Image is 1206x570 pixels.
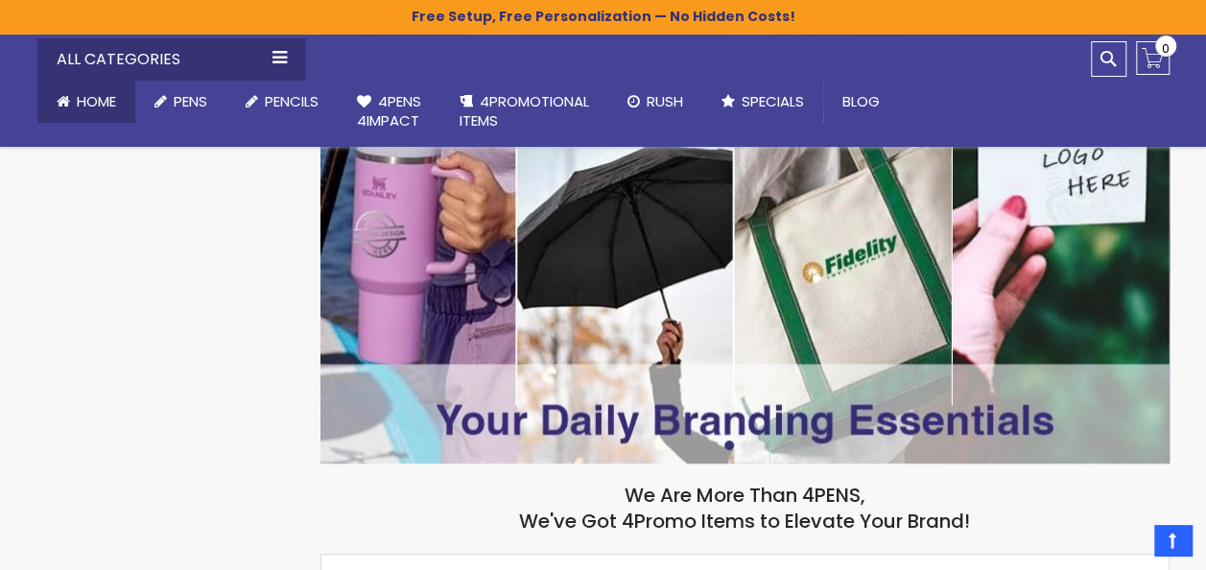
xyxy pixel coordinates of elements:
span: Specials [742,91,804,111]
a: Home [37,81,135,123]
span: Pens [174,91,207,111]
span: Home [77,91,116,111]
a: Pencils [226,81,338,123]
span: 4PROMOTIONAL ITEMS [460,91,589,131]
a: Blog [823,81,899,123]
h2: We Are More Than 4PENS, We've Got 4Promo Items to Elevate Your Brand! [320,483,1170,534]
a: Pens [135,81,226,123]
a: 4PROMOTIONALITEMS [440,81,608,143]
span: Rush [647,91,683,111]
span: Pencils [265,91,319,111]
span: Blog [842,91,880,111]
a: Rush [608,81,702,123]
a: 0 [1136,41,1170,75]
div: All Categories [37,38,306,81]
a: Specials [702,81,823,123]
span: 0 [1162,39,1170,58]
a: 4Pens4impact [338,81,440,143]
span: 4Pens 4impact [357,91,421,131]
